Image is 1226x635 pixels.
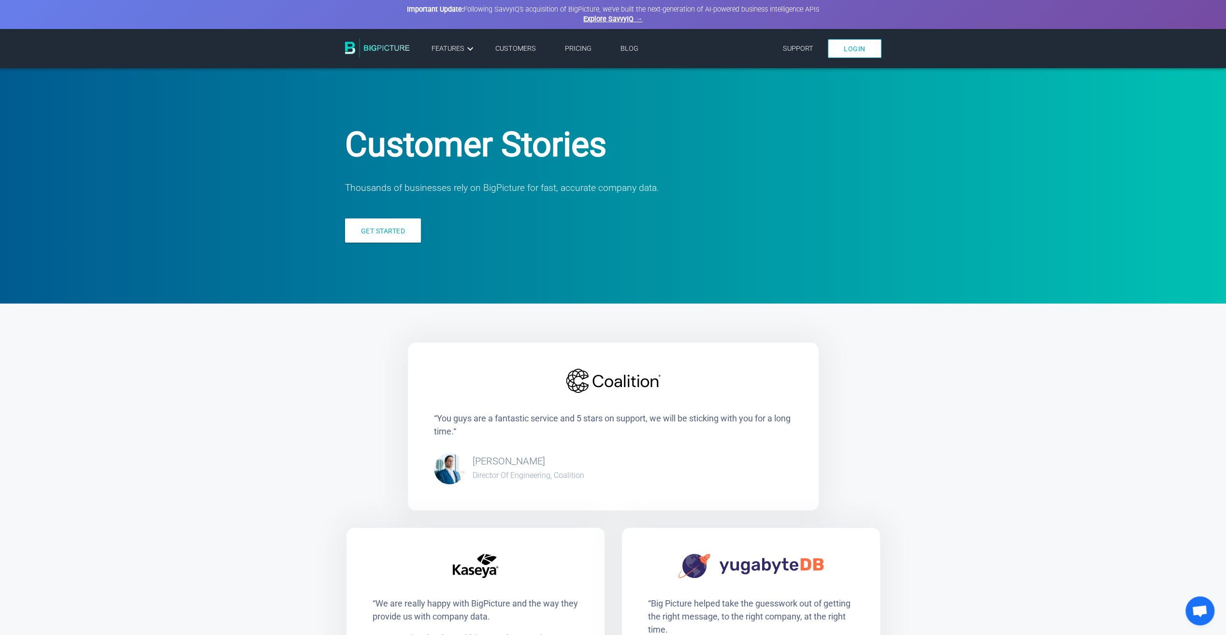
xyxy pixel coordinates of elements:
[345,38,410,58] img: BigPicture.io
[373,597,578,623] p: “We are really happy with BigPicture and the way they provide us with company data.
[432,43,476,55] a: Features
[345,218,421,243] a: Get Started
[473,471,584,480] div: Director Of Engineering, Coalition
[373,554,578,578] img: Kaseya
[648,554,854,578] img: YugaByte
[828,39,881,58] a: Login
[345,181,843,195] p: Thousands of businesses rely on BigPicture for fast, accurate company data.
[345,125,857,164] h1: Customer Stories
[434,453,465,484] img: coalition-tiago.jpeg
[434,369,793,393] img: logo-coalition-2.svg
[1185,596,1214,625] a: Open chat
[473,455,584,480] div: [PERSON_NAME]
[434,412,793,438] p: “You guys are a fantastic service and 5 stars on support, we will be sticking with you for a long...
